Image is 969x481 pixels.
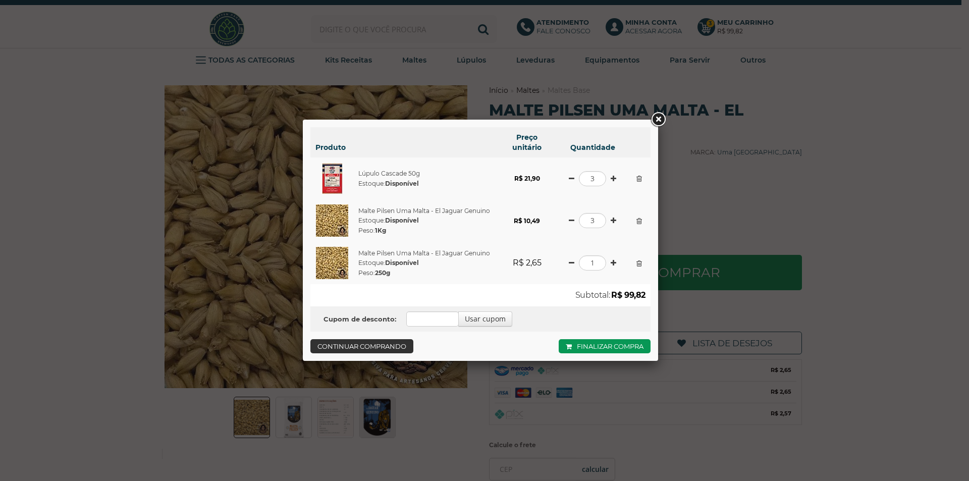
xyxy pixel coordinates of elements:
a: Finalizar compra [559,339,651,353]
strong: R$ 2,65 [502,258,552,268]
a: Lúpulo Cascade 50g [358,170,420,177]
a: Malte Pilsen Uma Malta - El Jaguar Genuino [358,249,490,256]
strong: R$ 10,49 [514,217,540,224]
strong: Disponível [385,180,419,187]
strong: 250g [375,269,390,277]
strong: 1Kg [375,227,386,234]
a: Continuar comprando [310,339,413,353]
b: Cupom de desconto: [324,315,396,323]
strong: Disponível [385,217,419,224]
strong: Disponível [385,259,419,266]
span: Peso: [358,227,386,234]
img: Malte Pilsen Uma Malta - El Jaguar Genuino [316,247,348,279]
h6: Produto [315,142,492,152]
span: Estoque: [358,217,419,224]
button: Usar cupom [458,311,512,327]
span: Peso: [358,269,390,277]
strong: R$ 21,90 [514,175,540,182]
span: Estoque: [358,259,419,266]
h6: Quantidade [562,142,623,152]
a: Close [649,111,667,129]
img: Lúpulo Cascade 50g [321,163,343,194]
span: Subtotal: [575,290,610,300]
h6: Preço unitário [502,132,552,152]
img: Malte Pilsen Uma Malta - El Jaguar Genuino [316,204,348,237]
strong: R$ 99,82 [611,290,645,300]
a: Malte Pilsen Uma Malta - El Jaguar Genuino [358,206,490,214]
span: Estoque: [358,180,419,187]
